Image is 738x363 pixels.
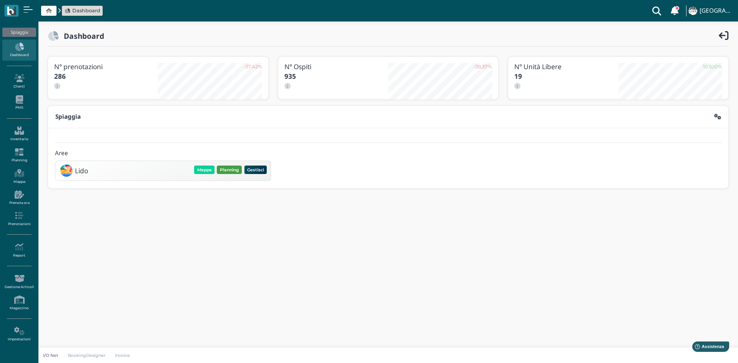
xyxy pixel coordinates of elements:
span: Assistenza [23,6,51,12]
span: Dashboard [72,7,100,14]
a: Planning [2,145,36,166]
b: 935 [284,72,296,81]
iframe: Help widget launcher [683,339,731,356]
button: Mappa [194,166,214,174]
h3: Lido [75,167,88,174]
b: 286 [54,72,66,81]
a: Dashboard [65,7,100,14]
h2: Dashboard [59,32,104,40]
div: Spiaggia [2,28,36,37]
h3: N° prenotazioni [54,63,158,70]
h4: Aree [55,150,68,157]
a: ... [GEOGRAPHIC_DATA] [687,2,733,20]
b: Spiaggia [55,113,81,121]
a: Inventario [2,123,36,144]
img: logo [7,7,16,15]
a: Dashboard [2,40,36,61]
a: Clienti [2,71,36,92]
h4: [GEOGRAPHIC_DATA] [700,8,733,14]
h3: N° Unità Libere [514,63,618,70]
a: PMS [2,92,36,113]
a: Prenota ora [2,187,36,208]
button: Planning [217,166,242,174]
a: Mappa [2,166,36,187]
button: Gestisci [244,166,267,174]
b: 19 [514,72,522,81]
a: Prenotazioni [2,208,36,229]
img: ... [688,7,697,15]
h3: N° Ospiti [284,63,388,70]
